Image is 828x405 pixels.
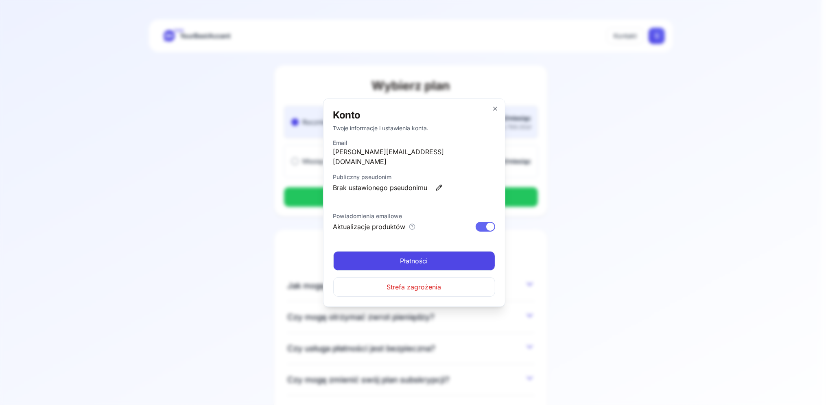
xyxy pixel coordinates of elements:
span: [PERSON_NAME][EMAIL_ADDRESS][DOMAIN_NAME] [333,147,495,166]
p: Twoje informacje i ustawienia konta. [333,124,495,132]
span: Strefa zagrożenia [387,282,441,292]
h2: Konto [333,109,495,122]
span: Płatności [400,256,428,266]
span: Powiadomienia emailowe [333,212,495,220]
span: Brak ustawionego pseudonimu [333,183,428,193]
span: Email [333,139,495,147]
a: Płatności [333,251,495,271]
button: Strefa zagrożenia [333,277,495,297]
span: Publiczny pseudonim [333,173,495,181]
span: Aktualizacje produktów [333,222,406,232]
